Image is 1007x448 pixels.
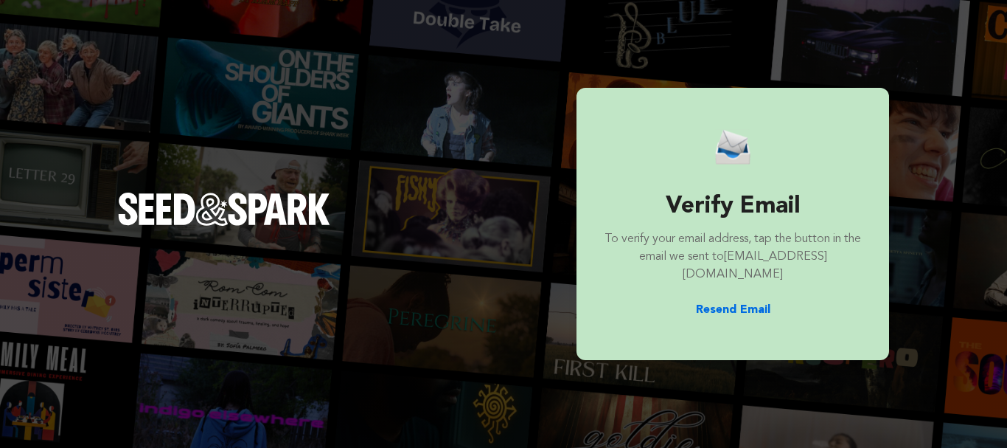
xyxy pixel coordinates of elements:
[118,193,330,225] img: Seed&Spark Logo
[603,189,863,224] h3: Verify Email
[683,251,827,280] span: [EMAIL_ADDRESS][DOMAIN_NAME]
[715,129,750,165] img: Seed&Spark Email Icon
[603,230,863,283] p: To verify your email address, tap the button in the email we sent to
[118,193,330,255] a: Seed&Spark Homepage
[696,301,770,319] button: Resend Email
